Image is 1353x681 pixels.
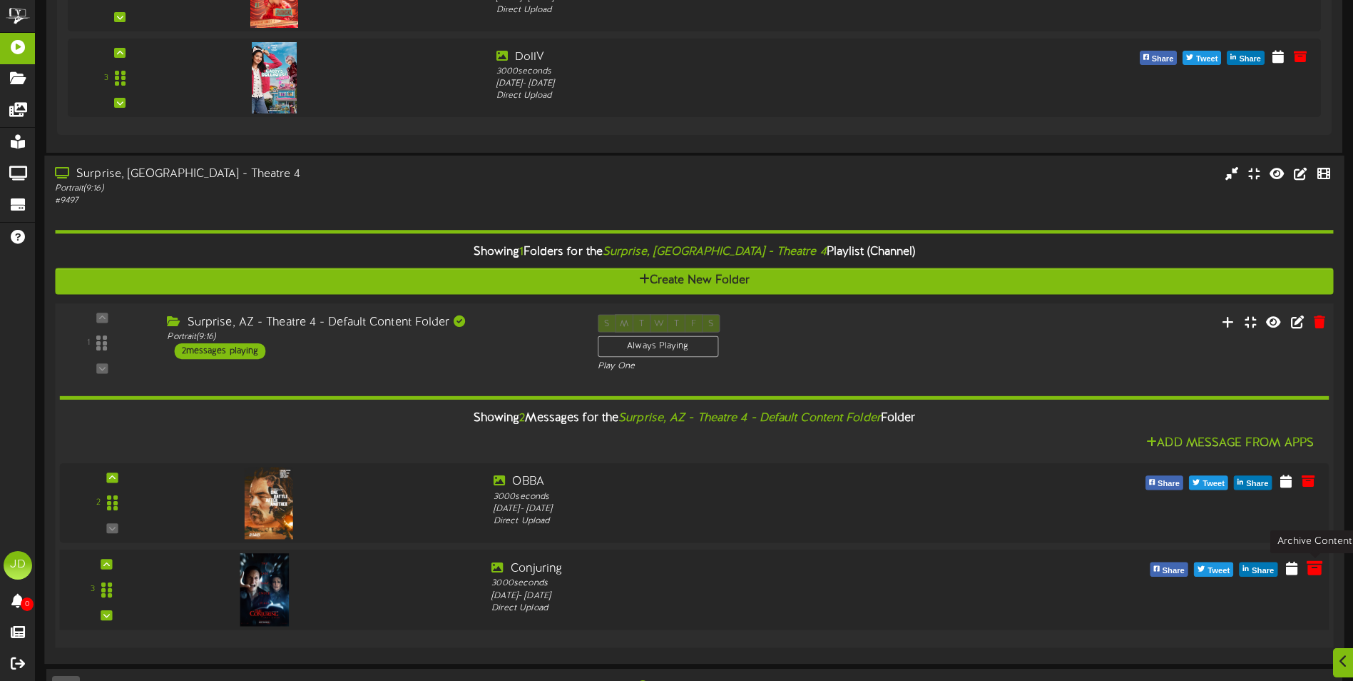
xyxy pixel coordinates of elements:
[494,515,1001,528] div: Direct Upload
[603,246,827,259] i: Surprise, [GEOGRAPHIC_DATA] - Theatre 4
[598,360,899,373] div: Play One
[494,503,1001,515] div: [DATE] - [DATE]
[21,597,34,611] span: 0
[1183,51,1221,65] button: Tweet
[1236,51,1264,67] span: Share
[245,467,293,539] img: 3783ee02-e65b-49ef-9021-f83a3c283695.jpg
[491,560,1004,577] div: Conjuring
[55,183,575,195] div: Portrait ( 9:16 )
[494,490,1001,503] div: 3000 seconds
[491,602,1004,615] div: Direct Upload
[1193,51,1220,67] span: Tweet
[1155,476,1183,492] span: Share
[519,412,525,425] span: 2
[1142,435,1318,453] button: Add Message From Apps
[240,553,289,626] img: 6154d356-8b1c-458d-806b-9034439763f0.jpg
[519,246,524,259] span: 1
[1227,51,1265,65] button: Share
[175,343,266,359] div: 2 messages playing
[598,336,718,358] div: Always Playing
[48,403,1339,434] div: Showing Messages for the Folder
[1140,51,1178,65] button: Share
[167,314,576,331] div: Surprise, AZ - Theatre 4 - Default Content Folder
[1150,563,1188,577] button: Share
[496,66,997,78] div: 3000 seconds
[55,268,1333,294] button: Create New Folder
[1194,563,1233,577] button: Tweet
[1240,563,1278,577] button: Share
[55,166,575,183] div: Surprise, [GEOGRAPHIC_DATA] - Theatre 4
[1249,563,1277,579] span: Share
[496,78,997,90] div: [DATE] - [DATE]
[496,49,997,66] div: DollV
[1159,563,1187,579] span: Share
[496,90,997,102] div: Direct Upload
[44,237,1344,268] div: Showing Folders for the Playlist (Channel)
[1205,563,1232,579] span: Tweet
[252,42,297,113] img: e84127d1-fe9a-433d-83f4-90730958f6df.jpg
[496,4,997,16] div: Direct Upload
[1189,475,1228,490] button: Tweet
[1234,475,1272,490] button: Share
[494,474,1001,490] div: OBBA
[618,412,881,425] i: Surprise, AZ - Theatre 4 - Default Content Folder
[1200,476,1227,492] span: Tweet
[491,577,1004,590] div: 3000 seconds
[1145,475,1183,490] button: Share
[167,331,576,343] div: Portrait ( 9:16 )
[4,551,32,580] div: JD
[55,195,575,207] div: # 9497
[1149,51,1177,67] span: Share
[491,590,1004,602] div: [DATE] - [DATE]
[1243,476,1271,492] span: Share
